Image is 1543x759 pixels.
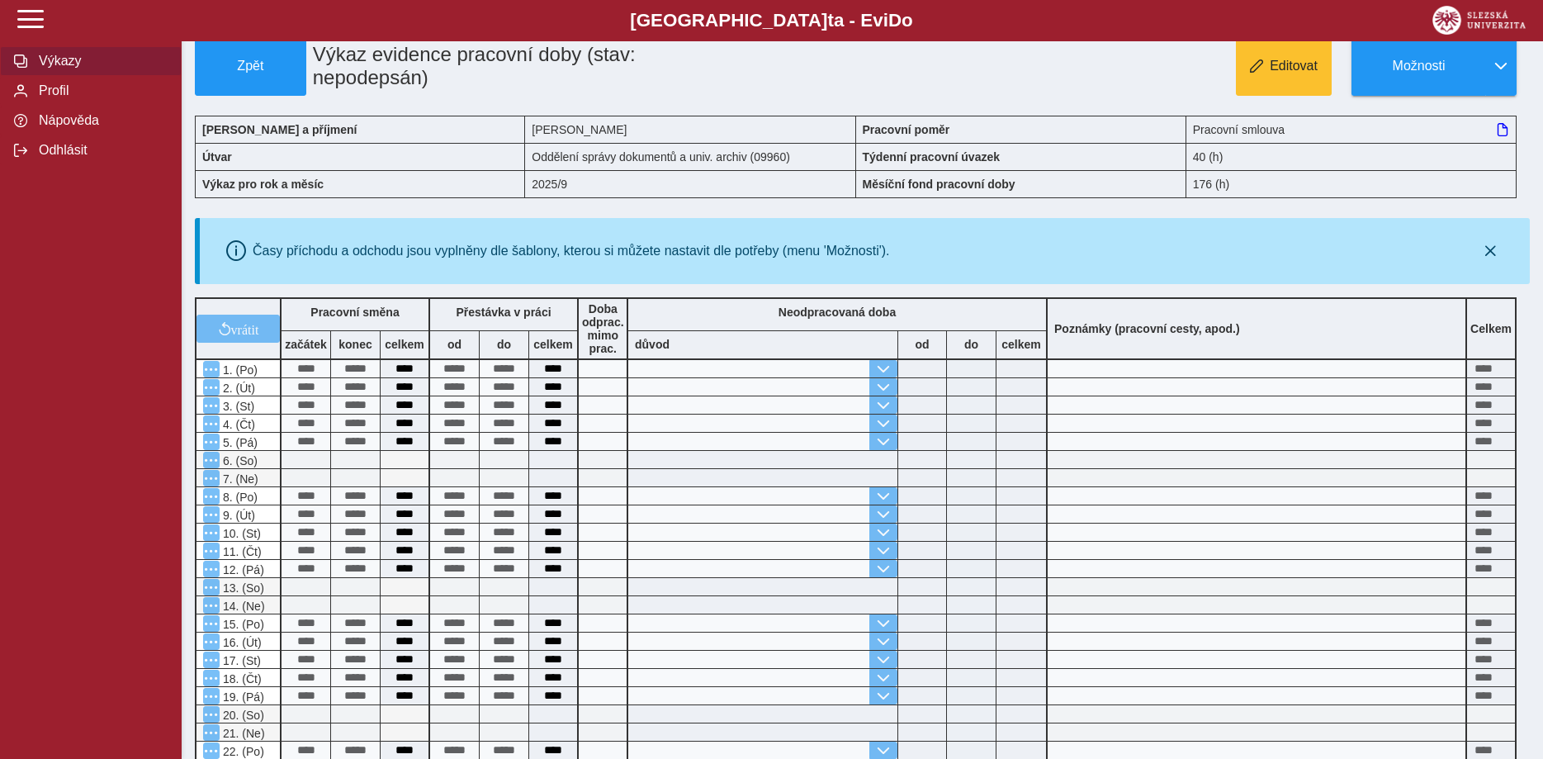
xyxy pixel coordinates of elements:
div: 40 (h) [1186,143,1517,170]
span: 7. (Ne) [220,472,258,486]
span: 13. (So) [220,581,264,595]
span: 4. (Čt) [220,418,255,431]
b: Pracovní směna [310,306,399,319]
button: Menu [203,688,220,704]
button: Menu [203,543,220,559]
button: Menu [203,361,220,377]
b: celkem [381,338,428,351]
button: Menu [203,615,220,632]
span: 6. (So) [220,454,258,467]
button: Menu [203,597,220,614]
b: Týdenní pracovní úvazek [863,150,1001,164]
span: 9. (Út) [220,509,255,522]
button: Menu [203,706,220,723]
button: Menu [203,379,220,396]
button: Menu [203,470,220,486]
button: Menu [203,742,220,759]
div: Oddělení správy dokumentů a univ. archiv (09960) [525,143,855,170]
b: [PERSON_NAME] a příjmení [202,123,357,136]
button: Menu [203,488,220,505]
button: Menu [203,579,220,595]
b: Neodpracovaná doba [779,306,896,319]
span: 14. (Ne) [220,600,265,613]
b: Doba odprac. mimo prac. [582,302,624,355]
button: Menu [203,561,220,577]
b: celkem [529,338,577,351]
button: Menu [203,452,220,468]
b: důvod [635,338,670,351]
span: Nápověda [34,113,168,128]
span: 1. (Po) [220,363,258,377]
button: Menu [203,434,220,450]
span: 16. (Út) [220,636,262,649]
img: logo_web_su.png [1432,6,1526,35]
span: Zpět [202,59,299,74]
button: Možnosti [1351,36,1485,96]
span: 19. (Pá) [220,690,264,704]
span: 18. (Čt) [220,672,262,685]
b: Útvar [202,150,232,164]
button: Zpět [195,36,306,96]
span: 10. (St) [220,527,261,540]
span: 15. (Po) [220,618,264,631]
span: t [827,10,833,31]
span: Možnosti [1366,59,1472,74]
button: Menu [203,524,220,541]
div: 2025/9 [525,170,855,198]
b: konec [331,338,380,351]
div: [PERSON_NAME] [525,116,855,143]
span: Odhlásit [34,143,168,158]
div: Časy příchodu a odchodu jsou vyplněny dle šablony, kterou si můžete nastavit dle potřeby (menu 'M... [253,244,890,259]
div: Pracovní smlouva [1186,116,1517,143]
span: D [888,10,902,31]
span: 12. (Pá) [220,563,264,576]
button: vrátit [196,315,280,343]
b: do [947,338,996,351]
span: Profil [34,83,168,98]
b: Přestávka v práci [456,306,551,319]
span: vrátit [231,322,259,335]
b: celkem [996,338,1046,351]
span: o [902,10,913,31]
span: Editovat [1270,59,1318,74]
span: 21. (Ne) [220,727,265,740]
b: [GEOGRAPHIC_DATA] a - Evi [50,10,1493,31]
button: Menu [203,506,220,523]
span: 5. (Pá) [220,436,258,449]
h1: Výkaz evidence pracovní doby (stav: nepodepsán) [306,36,751,96]
span: 3. (St) [220,400,254,413]
button: Menu [203,415,220,432]
span: 17. (St) [220,654,261,667]
span: 2. (Út) [220,382,255,395]
button: Editovat [1236,36,1332,96]
span: 8. (Po) [220,491,258,504]
span: 11. (Čt) [220,545,262,558]
span: Výkazy [34,54,168,69]
div: 176 (h) [1186,170,1517,198]
span: 20. (So) [220,709,264,722]
button: Menu [203,652,220,668]
b: do [480,338,528,351]
b: od [898,338,946,351]
b: Měsíční fond pracovní doby [863,178,1015,191]
span: 22. (Po) [220,745,264,758]
button: Menu [203,633,220,650]
b: Celkem [1470,322,1512,335]
button: Menu [203,724,220,741]
button: Menu [203,397,220,414]
button: Menu [203,670,220,686]
b: Poznámky (pracovní cesty, apod.) [1048,322,1247,335]
b: od [430,338,479,351]
b: začátek [282,338,330,351]
b: Pracovní poměr [863,123,950,136]
b: Výkaz pro rok a měsíc [202,178,324,191]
